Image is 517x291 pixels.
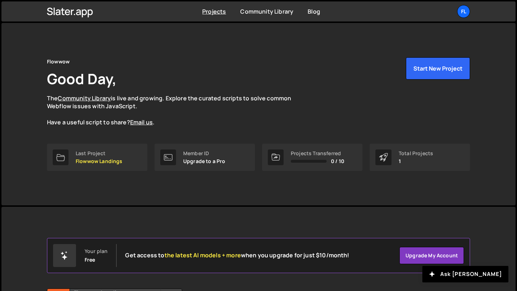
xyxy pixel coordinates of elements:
[399,158,433,164] p: 1
[308,8,320,15] a: Blog
[240,8,293,15] a: Community Library
[457,5,470,18] a: Fl
[183,151,226,156] div: Member ID
[399,151,433,156] div: Total Projects
[399,247,464,264] a: Upgrade my account
[85,257,95,263] div: Free
[47,144,147,171] a: Last Project Flowwow Landings
[47,57,70,66] div: Flowwow
[202,8,226,15] a: Projects
[130,118,153,126] a: Email us
[47,69,117,89] h1: Good Day,
[76,151,123,156] div: Last Project
[406,57,470,80] button: Start New Project
[58,94,111,102] a: Community Library
[47,94,305,127] p: The is live and growing. Explore the curated scripts to solve common Webflow issues with JavaScri...
[125,252,349,259] h2: Get access to when you upgrade for just $10/month!
[422,266,508,282] button: Ask [PERSON_NAME]
[291,151,344,156] div: Projects Transferred
[183,158,226,164] p: Upgrade to a Pro
[331,158,344,164] span: 0 / 10
[76,158,123,164] p: Flowwow Landings
[165,251,241,259] span: the latest AI models + more
[85,248,108,254] div: Your plan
